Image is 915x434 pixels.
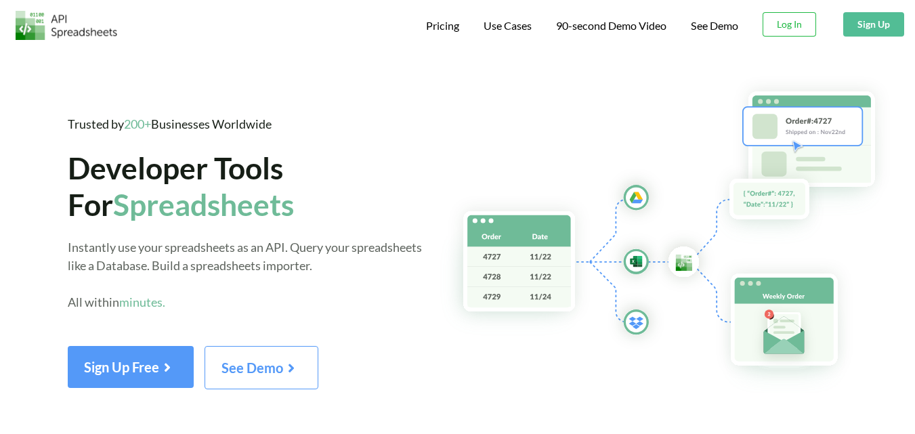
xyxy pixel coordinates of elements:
[426,19,459,32] span: Pricing
[205,346,318,389] button: See Demo
[68,346,194,388] button: Sign Up Free
[484,19,532,32] span: Use Cases
[68,150,294,221] span: Developer Tools For
[68,116,272,131] span: Trusted by Businesses Worldwide
[119,295,165,309] span: minutes.
[84,359,177,375] span: Sign Up Free
[221,360,301,376] span: See Demo
[556,20,666,31] span: 90-second Demo Video
[205,364,318,376] a: See Demo
[113,186,294,222] span: Spreadsheets
[16,11,117,40] img: Logo.png
[763,12,816,37] button: Log In
[691,19,738,33] a: See Demo
[68,240,422,309] span: Instantly use your spreadsheets as an API. Query your spreadsheets like a Database. Build a sprea...
[843,12,904,37] button: Sign Up
[124,116,151,131] span: 200+
[439,74,915,395] img: Hero Spreadsheet Flow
